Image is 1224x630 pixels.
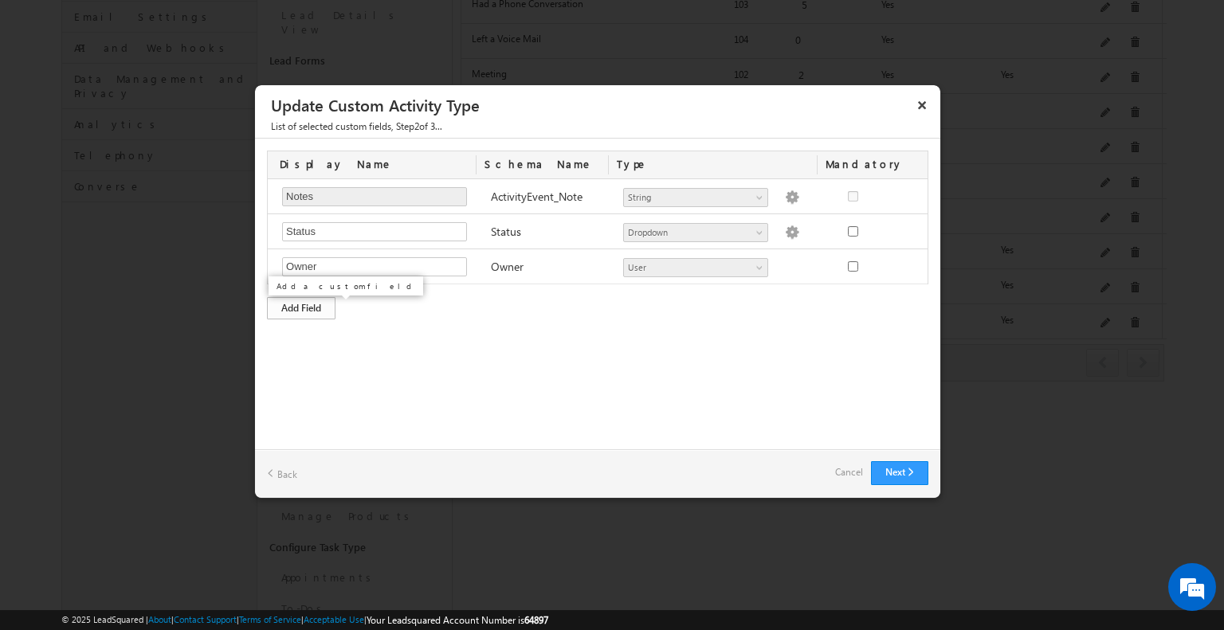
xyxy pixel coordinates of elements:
[367,614,548,626] span: Your Leadsquared Account Number is
[909,91,935,119] button: ×
[524,614,548,626] span: 64897
[83,84,268,104] div: Chat with us now
[148,614,171,624] a: About
[27,84,67,104] img: d_60004797649_company_0_60004797649
[623,223,768,242] a: Dropdown
[61,612,548,628] span: © 2025 LeadSquared | | | | |
[785,225,799,240] img: Populate Options
[217,491,289,512] em: Start Chat
[261,8,300,46] div: Minimize live chat window
[624,225,754,240] span: Dropdown
[304,614,364,624] a: Acceptable Use
[871,461,928,485] button: Next
[491,224,521,239] label: Status
[414,120,419,132] span: 2
[623,188,768,207] a: String
[609,151,818,178] div: Type
[267,297,335,319] div: Add Field
[271,120,391,132] span: List of selected custom fields
[785,190,799,205] img: Populate Options
[277,280,415,292] p: Add a custom field
[624,190,754,205] span: String
[491,259,524,274] label: Owner
[239,614,301,624] a: Terms of Service
[271,91,935,119] h3: Update Custom Activity Type
[624,260,754,275] span: User
[21,147,291,477] textarea: Type your message and hit 'Enter'
[491,189,583,204] label: ActivityEvent_Note
[271,120,442,132] span: , Step of 3...
[835,461,863,483] a: Cancel
[174,614,237,624] a: Contact Support
[268,151,477,178] div: Display Name
[818,151,910,178] div: Mandatory
[623,258,768,277] a: User
[477,151,609,178] div: Schema Name
[267,461,297,486] a: Back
